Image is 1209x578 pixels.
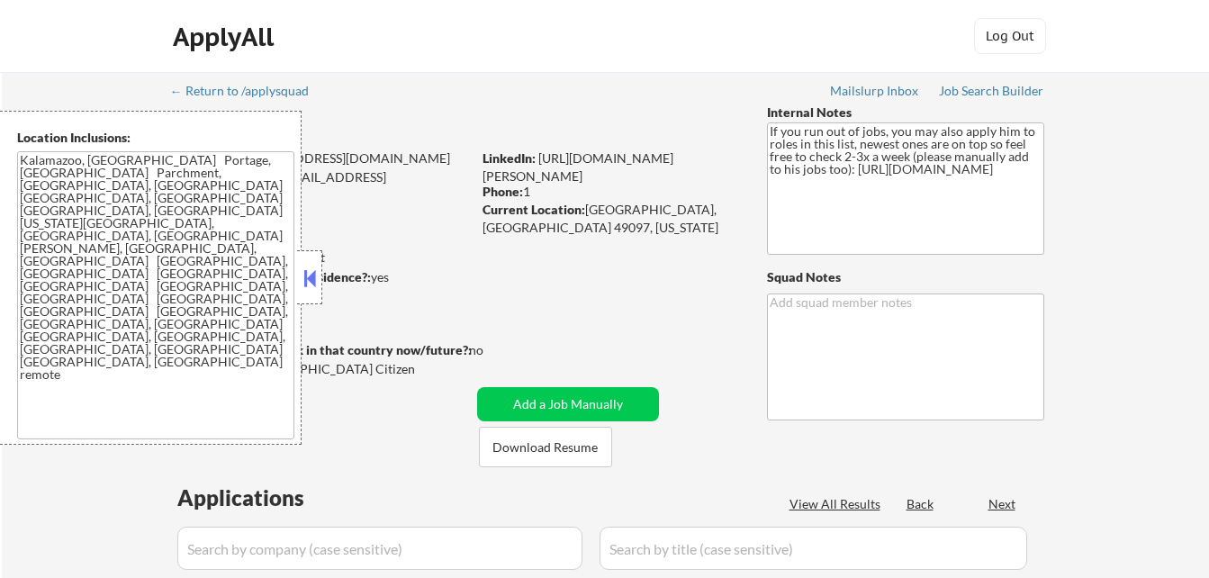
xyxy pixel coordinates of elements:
button: Log Out [974,18,1046,54]
strong: Current Location: [483,202,585,217]
div: ← Return to /applysquad [170,85,326,97]
a: [URL][DOMAIN_NAME][PERSON_NAME] [483,150,673,184]
a: Job Search Builder [939,84,1044,102]
div: Back [907,495,935,513]
strong: Phone: [483,184,523,199]
input: Search by title (case sensitive) [600,527,1027,570]
div: no [469,341,520,359]
div: Yes, I am a [DEMOGRAPHIC_DATA] Citizen [172,360,476,378]
div: Mailslurp Inbox [830,85,920,97]
div: [PERSON_NAME] [172,117,542,140]
button: Add a Job Manually [477,387,659,421]
div: Applications [177,487,356,509]
button: Download Resume [479,427,612,467]
div: Squad Notes [767,268,1044,286]
div: 1 [483,183,737,201]
a: Mailslurp Inbox [830,84,920,102]
div: Location Inclusions: [17,129,294,147]
div: Job Search Builder [939,85,1044,97]
a: ← Return to /applysquad [170,84,326,102]
div: Next [988,495,1017,513]
div: Internal Notes [767,104,1044,122]
div: [GEOGRAPHIC_DATA], [GEOGRAPHIC_DATA] 49097, [US_STATE] [483,201,737,236]
input: Search by company (case sensitive) [177,527,582,570]
strong: LinkedIn: [483,150,536,166]
div: View All Results [789,495,886,513]
div: ApplyAll [173,22,279,52]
